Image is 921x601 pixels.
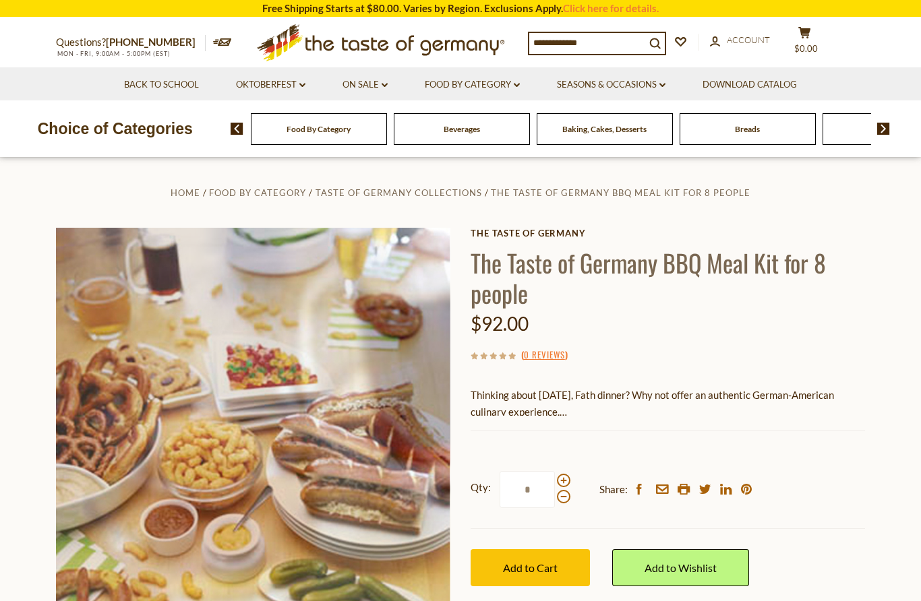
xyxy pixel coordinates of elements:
[563,2,659,14] a: Click here for details.
[562,124,647,134] a: Baking, Cakes, Desserts
[784,26,825,60] button: $0.00
[471,479,491,496] strong: Qty:
[703,77,797,92] a: Download Catalog
[557,77,665,92] a: Seasons & Occasions
[710,33,770,48] a: Account
[236,77,305,92] a: Oktoberfest
[503,561,558,574] span: Add to Cart
[287,124,351,134] a: Food By Category
[425,77,520,92] a: Food By Category
[727,34,770,45] span: Account
[471,228,865,239] a: The Taste of Germany
[524,348,565,362] a: 0 Reviews
[56,50,171,57] span: MON - FRI, 9:00AM - 5:00PM (EST)
[500,471,555,508] input: Qty:
[106,36,196,48] a: [PHONE_NUMBER]
[735,124,760,134] a: Breads
[471,387,865,420] p: Thinking about [DATE], Fath dinner? Why not offer an authentic German-American culinary experience.
[316,187,482,198] a: Taste of Germany Collections
[209,187,306,198] a: Food By Category
[444,124,480,134] a: Beverages
[877,123,890,135] img: next arrow
[171,187,200,198] a: Home
[231,123,243,135] img: previous arrow
[124,77,199,92] a: Back to School
[612,549,749,586] a: Add to Wishlist
[471,312,529,335] span: $92.00
[491,187,750,198] a: The Taste of Germany BBQ Meal Kit for 8 people
[343,77,388,92] a: On Sale
[794,43,818,54] span: $0.00
[471,549,590,586] button: Add to Cart
[599,481,628,498] span: Share:
[471,247,865,308] h1: The Taste of Germany BBQ Meal Kit for 8 people
[56,34,206,51] p: Questions?
[521,348,568,361] span: ( )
